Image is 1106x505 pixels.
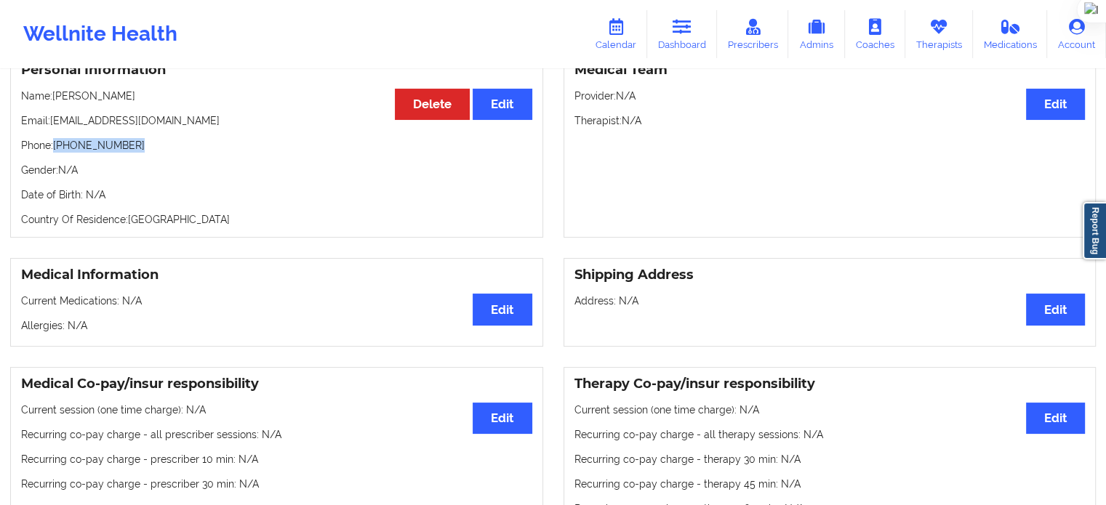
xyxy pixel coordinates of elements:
p: Allergies: N/A [21,318,532,333]
h3: Medical Team [574,62,1086,78]
h3: Personal Information [21,62,532,78]
h3: Shipping Address [574,267,1086,283]
p: Date of Birth: N/A [21,187,532,202]
p: Recurring co-pay charge - all therapy sessions : N/A [574,427,1086,442]
a: Admins [788,10,845,58]
p: Recurring co-pay charge - therapy 45 min : N/A [574,477,1086,491]
p: Recurring co-pay charge - all prescriber sessions : N/A [21,427,532,442]
button: Edit [1026,294,1085,325]
h3: Medical Co-pay/insur responsibility [21,376,532,392]
p: Address: N/A [574,294,1086,308]
p: Country Of Residence: [GEOGRAPHIC_DATA] [21,212,532,227]
button: Edit [473,89,532,120]
button: Edit [473,403,532,434]
a: Dashboard [647,10,717,58]
p: Phone: [PHONE_NUMBER] [21,138,532,153]
button: Delete [395,89,470,120]
a: Calendar [585,10,647,58]
h3: Therapy Co-pay/insur responsibility [574,376,1086,392]
a: Account [1047,10,1106,58]
p: Gender: N/A [21,163,532,177]
p: Email: [EMAIL_ADDRESS][DOMAIN_NAME] [21,113,532,128]
a: Medications [973,10,1048,58]
p: Recurring co-pay charge - therapy 30 min : N/A [574,452,1086,466]
a: Therapists [905,10,973,58]
a: Prescribers [717,10,789,58]
p: Current session (one time charge): N/A [21,403,532,417]
p: Current session (one time charge): N/A [574,403,1086,417]
button: Edit [473,294,532,325]
h3: Medical Information [21,267,532,283]
p: Current Medications: N/A [21,294,532,308]
p: Recurring co-pay charge - prescriber 30 min : N/A [21,477,532,491]
a: Report Bug [1083,202,1106,259]
button: Edit [1026,89,1085,120]
p: Recurring co-pay charge - prescriber 10 min : N/A [21,452,532,466]
button: Edit [1026,403,1085,434]
p: Therapist: N/A [574,113,1086,128]
p: Provider: N/A [574,89,1086,103]
p: Name: [PERSON_NAME] [21,89,532,103]
a: Coaches [845,10,905,58]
